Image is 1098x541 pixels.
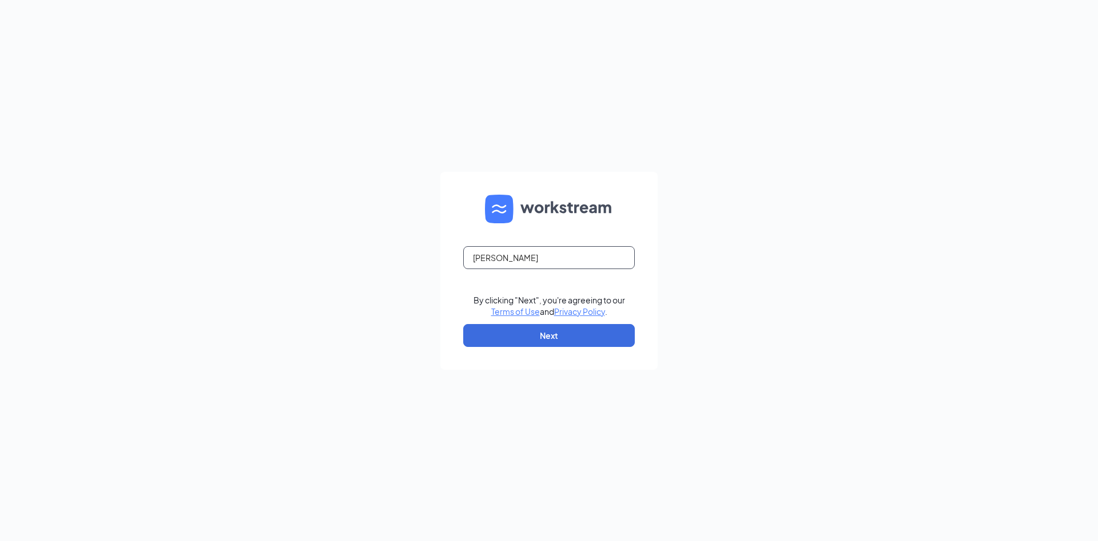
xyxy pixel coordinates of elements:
div: By clicking "Next", you're agreeing to our and . [474,294,625,317]
input: Email [463,246,635,269]
button: Next [463,324,635,347]
a: Privacy Policy [554,306,605,317]
a: Terms of Use [491,306,540,317]
img: WS logo and Workstream text [485,195,613,223]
